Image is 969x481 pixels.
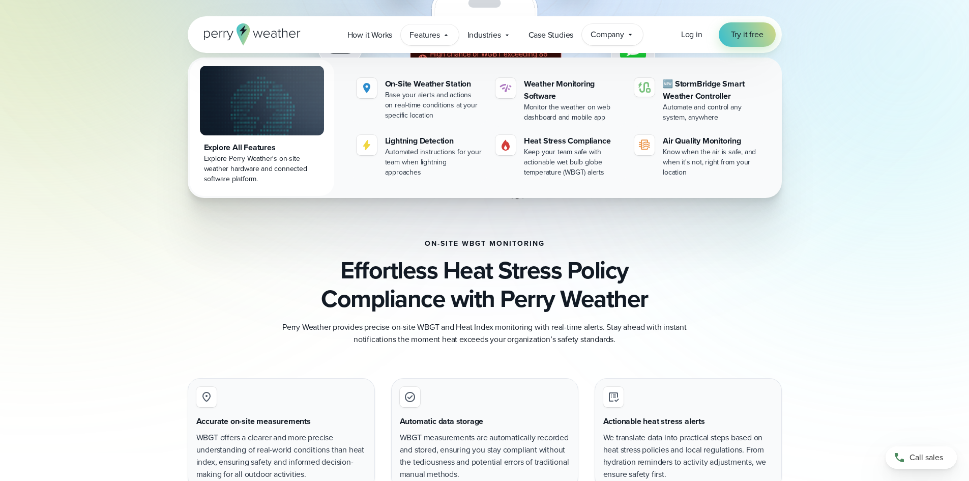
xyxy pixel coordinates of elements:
p: Perry Weather provides precise on-site WBGT and Heat Index monitoring with real-time alerts. Stay... [281,321,688,346]
h2: on-site wbgt monitoring [425,240,545,248]
p: WBGT offers a clearer and more precise understanding of real-world conditions than heat index, en... [196,432,366,480]
span: How it Works [347,29,393,41]
a: Case Studies [520,24,582,45]
div: Heat Stress Compliance [524,135,622,147]
p: WBGT measurements are automatically recorded and stored, ensuring you stay compliant without the ... [400,432,570,480]
a: 🆕 StormBridge Smart Weather Controller Automate and control any system, anywhere [630,74,765,127]
div: Weather Monitoring Software [524,78,622,102]
div: Explore Perry Weather's on-site weather hardware and connected software platform. [204,154,320,184]
span: Log in [681,29,702,40]
h3: Automatic data storage [400,415,484,428]
div: 🆕 StormBridge Smart Weather Controller [663,78,761,102]
div: Keep your team safe with actionable wet bulb globe temperature (WBGT) alerts [524,147,622,178]
a: Lightning Detection Automated instructions for your team when lightning approaches [353,131,487,182]
img: stormbridge-icon-V6.svg [638,82,651,93]
span: Call sales [909,451,943,464]
div: Automate and control any system, anywhere [663,102,761,123]
a: Weather Monitoring Software Monitor the weather on web dashboard and mobile app [491,74,626,127]
p: We translate data into practical steps based on heat stress policies and local regulations. From ... [603,432,773,480]
img: Location.svg [361,82,373,94]
span: Case Studies [528,29,574,41]
div: Explore All Features [204,142,320,154]
div: Monitor the weather on web dashboard and mobile app [524,102,622,123]
div: Base your alerts and actions on real-time conditions at your specific location [385,90,483,121]
img: lightning-icon.svg [361,139,373,151]
a: Explore All Features Explore Perry Weather's on-site weather hardware and connected software plat... [190,60,334,196]
a: Try it free [719,22,776,47]
h3: Effortless Heat Stress Policy Compliance with Perry Weather [188,256,782,313]
div: Automated instructions for your team when lightning approaches [385,147,483,178]
a: On-Site Weather Station Base your alerts and actions on real-time conditions at your specific loc... [353,74,487,125]
div: Air Quality Monitoring [663,135,761,147]
a: Heat Stress Compliance Keep your team safe with actionable wet bulb globe temperature (WBGT) alerts [491,131,626,182]
img: aqi-icon.svg [638,139,651,151]
h3: Actionable heat stress alerts [603,415,705,428]
div: Lightning Detection [385,135,483,147]
h3: Accurate on-site measurements [196,415,311,428]
span: Try it free [731,29,764,41]
a: Air Quality Monitoring Know when the air is safe, and when it's not, right from your location [630,131,765,182]
a: How it Works [339,24,401,45]
span: Company [591,29,624,41]
span: Features [409,29,439,41]
span: Industries [467,29,501,41]
img: software-icon.svg [500,82,512,94]
img: Gas.svg [500,139,512,151]
div: On-Site Weather Station [385,78,483,90]
a: Call sales [886,446,957,469]
div: Know when the air is safe, and when it's not, right from your location [663,147,761,178]
a: Log in [681,29,702,41]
